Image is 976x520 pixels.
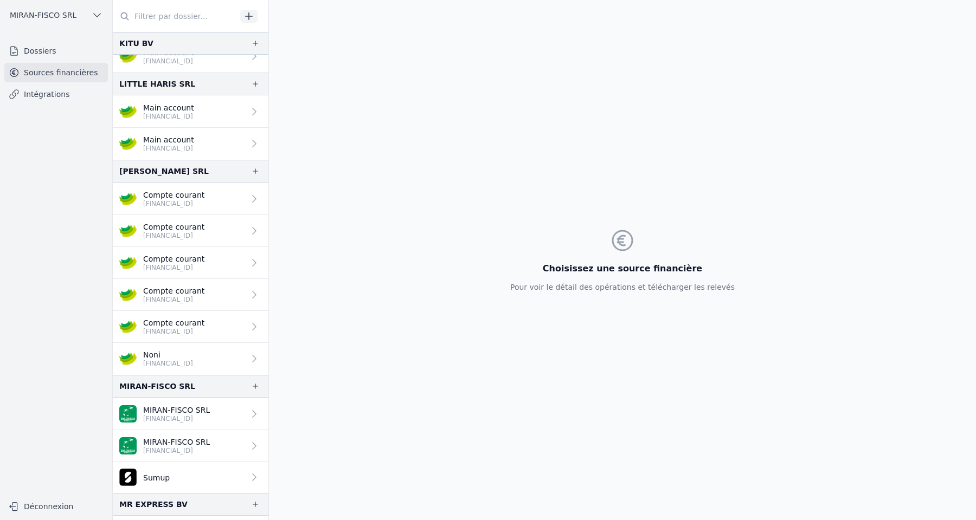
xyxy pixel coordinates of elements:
[119,286,137,303] img: crelan.png
[113,343,268,375] a: Noni [FINANCIAL_ID]
[113,6,236,26] input: Filtrer par dossier...
[510,282,735,292] p: Pour voir le détail des opérations et télécharger les relevés
[113,462,268,493] a: Sumup
[143,190,204,200] p: Compte courant
[4,498,108,515] button: Déconnexion
[143,112,194,121] p: [FINANCIAL_ID]
[143,144,194,153] p: [FINANCIAL_ID]
[119,190,137,207] img: crelan.png
[113,247,268,279] a: Compte courant [FINANCIAL_ID]
[143,414,210,423] p: [FINANCIAL_ID]
[113,215,268,247] a: Compte courant [FINANCIAL_ID]
[119,437,137,454] img: BNP_BE_BUSINESS_GEBABEBB.png
[119,135,137,152] img: crelan.png
[143,263,204,272] p: [FINANCIAL_ID]
[113,128,268,160] a: Main account [FINANCIAL_ID]
[143,231,204,240] p: [FINANCIAL_ID]
[113,398,268,430] a: MIRAN-FISCO SRL [FINANCIAL_ID]
[143,317,204,328] p: Compte courant
[143,359,193,368] p: [FINANCIAL_ID]
[143,472,170,483] p: Sumup
[119,498,188,511] div: MR EXPRESS BV
[119,318,137,335] img: crelan.png
[510,262,735,275] h3: Choisissez une source financière
[119,254,137,271] img: crelan.png
[143,134,194,145] p: Main account
[143,253,204,264] p: Compte courant
[4,41,108,61] a: Dossiers
[113,279,268,311] a: Compte courant [FINANCIAL_ID]
[119,469,137,486] img: apple-touch-icon-1.png
[4,84,108,104] a: Intégrations
[113,183,268,215] a: Compte courant [FINANCIAL_ID]
[113,41,268,73] a: Main account [FINANCIAL_ID]
[119,380,195,393] div: MIRAN-FISCO SRL
[143,349,193,360] p: Noni
[143,102,194,113] p: Main account
[113,430,268,462] a: MIRAN-FISCO SRL [FINANCIAL_ID]
[119,222,137,239] img: crelan.png
[113,311,268,343] a: Compte courant [FINANCIAL_ID]
[4,6,108,24] button: MIRAN-FISCO SRL
[119,165,209,178] div: [PERSON_NAME] SRL
[113,95,268,128] a: Main account [FINANCIAL_ID]
[119,37,153,50] div: KITU BV
[143,285,204,296] p: Compte courant
[4,63,108,82] a: Sources financières
[119,77,195,90] div: LITTLE HARIS SRL
[143,57,194,66] p: [FINANCIAL_ID]
[143,437,210,447] p: MIRAN-FISCO SRL
[119,48,137,65] img: crelan.png
[143,405,210,415] p: MIRAN-FISCO SRL
[143,295,204,304] p: [FINANCIAL_ID]
[143,446,210,455] p: [FINANCIAL_ID]
[119,405,137,422] img: BNP_BE_BUSINESS_GEBABEBB.png
[143,327,204,336] p: [FINANCIAL_ID]
[119,350,137,367] img: crelan.png
[143,199,204,208] p: [FINANCIAL_ID]
[143,222,204,232] p: Compte courant
[119,103,137,120] img: crelan.png
[10,10,76,21] span: MIRAN-FISCO SRL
